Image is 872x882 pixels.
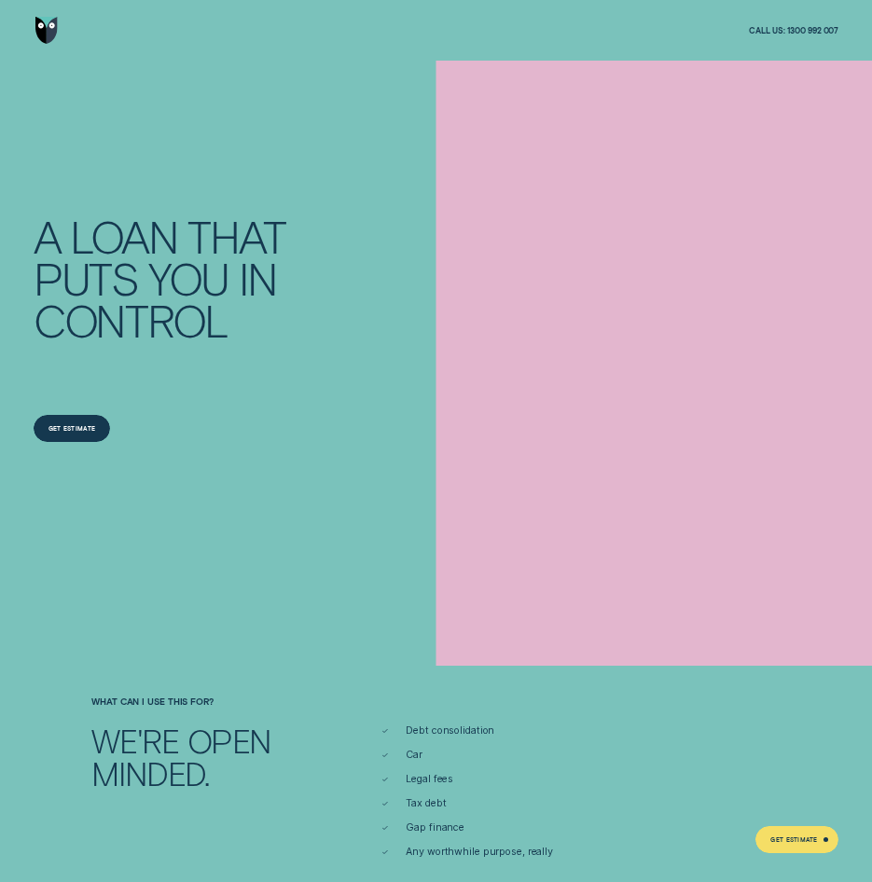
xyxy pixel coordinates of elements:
a: Call us:1300 992 007 [749,25,838,35]
p: Get a personalised rate estimate in 2 minutes that won't impact your credit score. [34,382,296,415]
div: We're open minded. [87,724,320,789]
div: What can I use this for? [87,696,320,707]
span: Any worthwhile purpose, really [406,846,553,860]
span: Tax debt [406,797,446,811]
span: Debt consolidation [406,724,494,738]
span: Car [406,749,422,763]
h4: A LOAN THAT PUTS YOU IN CONTROL [34,215,296,342]
span: Legal fees [406,773,453,787]
span: Gap finance [406,821,464,835]
img: Wisr [35,17,58,44]
a: Get Estimate [34,415,111,442]
a: Get Estimate [755,826,838,853]
span: 1300 992 007 [787,25,838,35]
span: Call us: [749,25,784,35]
